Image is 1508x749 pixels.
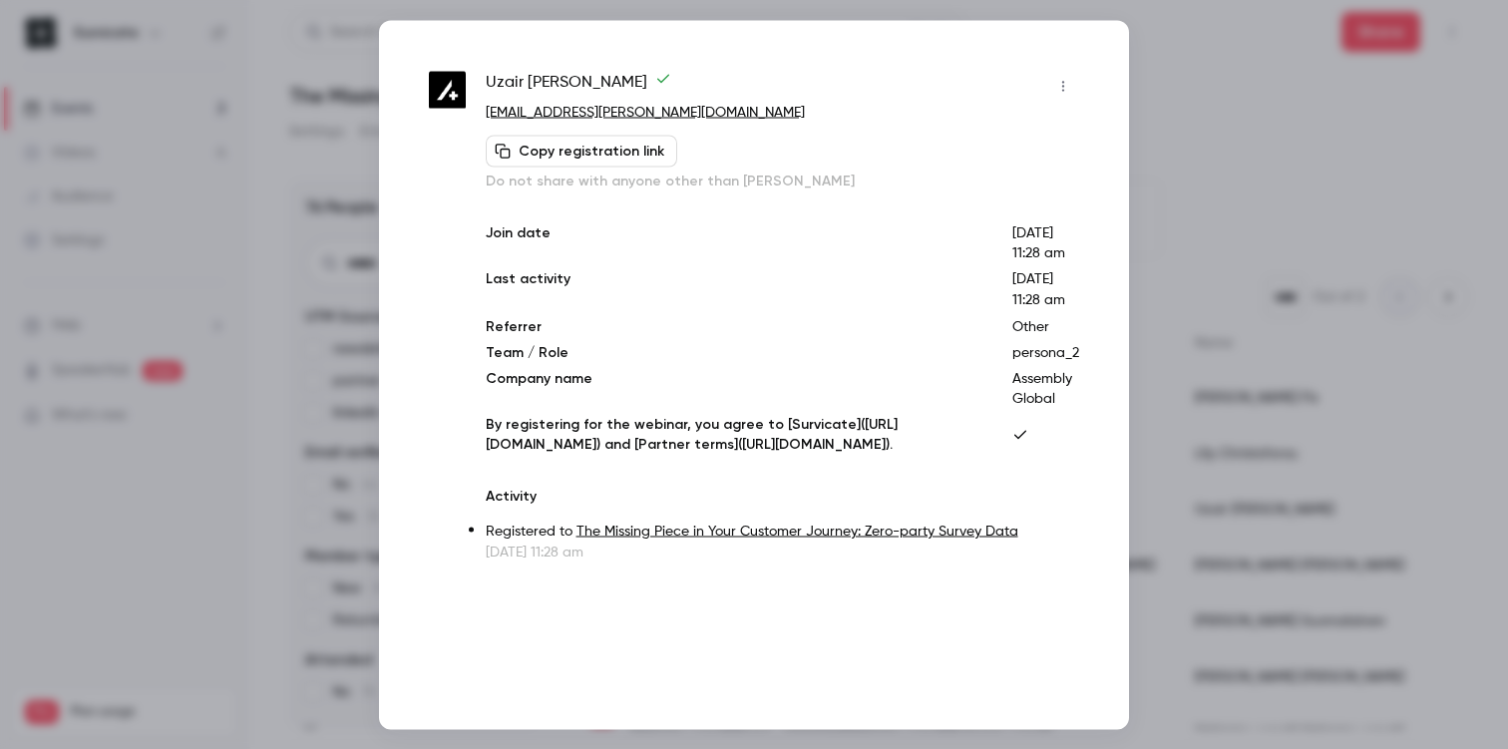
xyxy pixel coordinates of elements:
p: Team / Role [486,342,980,362]
p: Other [1012,316,1079,336]
p: Activity [486,486,1079,506]
p: By registering for the webinar, you agree to [Survicate]([URL][DOMAIN_NAME]) and [Partner terms](... [486,414,980,454]
button: Copy registration link [486,135,677,167]
p: persona_2 [1012,342,1079,362]
p: Company name [486,368,980,408]
img: assemblyglobal.com [429,72,466,109]
p: Join date [486,222,980,262]
p: Assembly Global [1012,368,1079,408]
a: The Missing Piece in Your Customer Journey: Zero-party Survey Data [576,524,1018,538]
p: [DATE] 11:28 am [486,542,1079,562]
span: Uzair [PERSON_NAME] [486,70,671,102]
span: [DATE] 11:28 am [1012,271,1065,306]
p: Registered to [486,521,1079,542]
p: Referrer [486,316,980,336]
p: Do not share with anyone other than [PERSON_NAME] [486,171,1079,190]
a: [EMAIL_ADDRESS][PERSON_NAME][DOMAIN_NAME] [486,105,805,119]
p: Last activity [486,268,980,310]
p: [DATE] 11:28 am [1012,222,1079,262]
